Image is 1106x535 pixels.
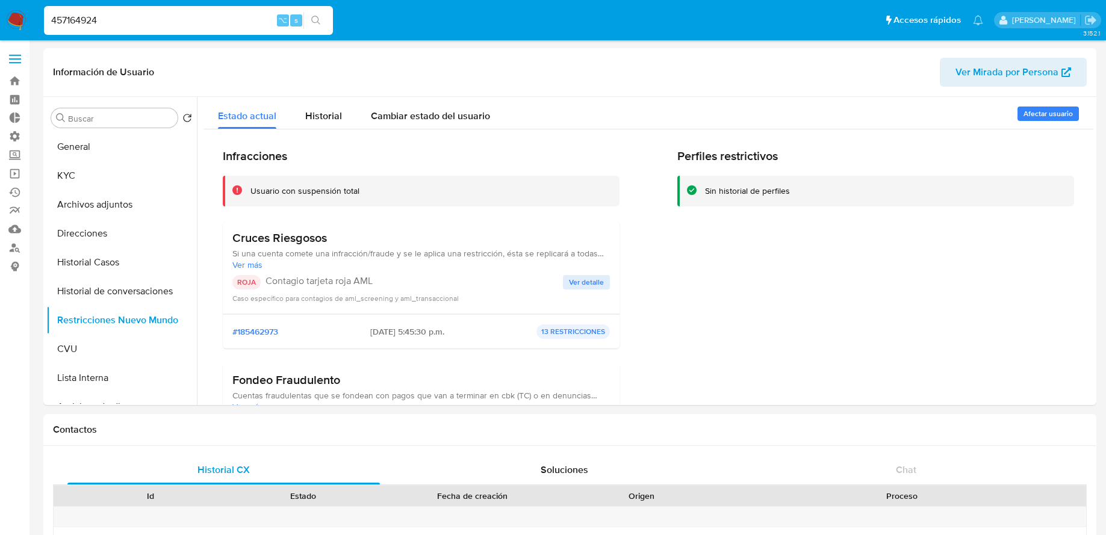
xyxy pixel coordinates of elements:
[235,490,371,502] div: Estado
[973,15,983,25] a: Notificaciones
[388,490,557,502] div: Fecha de creación
[46,132,197,161] button: General
[46,190,197,219] button: Archivos adjuntos
[68,113,173,124] input: Buscar
[53,424,1087,436] h1: Contactos
[541,463,588,477] span: Soluciones
[294,14,298,26] span: s
[893,14,961,26] span: Accesos rápidos
[278,14,287,26] span: ⌥
[1084,14,1097,26] a: Salir
[197,463,250,477] span: Historial CX
[83,490,219,502] div: Id
[726,490,1078,502] div: Proceso
[46,219,197,248] button: Direcciones
[182,113,192,126] button: Volver al orden por defecto
[940,58,1087,87] button: Ver Mirada por Persona
[46,306,197,335] button: Restricciones Nuevo Mundo
[1012,14,1080,26] p: fabricio.bottalo@mercadolibre.com
[44,13,333,28] input: Buscar usuario o caso...
[53,66,154,78] h1: Información de Usuario
[56,113,66,123] button: Buscar
[574,490,709,502] div: Origen
[46,161,197,190] button: KYC
[303,12,328,29] button: search-icon
[46,335,197,363] button: CVU
[46,392,197,421] button: Anticipos de dinero
[46,363,197,392] button: Lista Interna
[46,248,197,277] button: Historial Casos
[46,277,197,306] button: Historial de conversaciones
[896,463,916,477] span: Chat
[955,58,1058,87] span: Ver Mirada por Persona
